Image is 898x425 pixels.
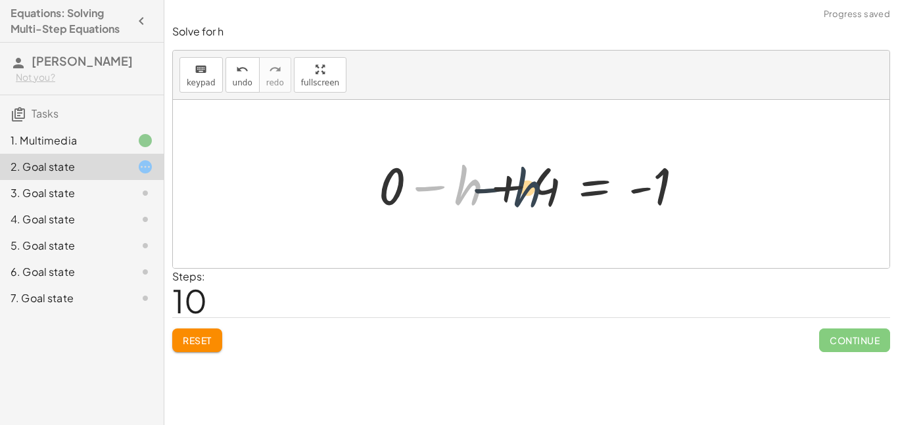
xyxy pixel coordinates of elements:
span: Tasks [32,106,59,120]
span: [PERSON_NAME] [32,53,133,68]
span: fullscreen [301,78,339,87]
i: Task not started. [137,264,153,280]
span: redo [266,78,284,87]
span: Progress saved [824,8,890,21]
div: 6. Goal state [11,264,116,280]
span: 10 [172,280,207,321]
div: 3. Goal state [11,185,116,201]
div: 7. Goal state [11,290,116,306]
div: 1. Multimedia [11,133,116,148]
button: fullscreen [294,57,346,93]
div: 2. Goal state [11,159,116,175]
i: redo [269,62,281,78]
div: Not you? [16,71,153,84]
i: keyboard [195,62,207,78]
button: Reset [172,328,222,352]
i: Task not started. [137,238,153,254]
i: Task finished. [137,133,153,148]
i: undo [236,62,248,78]
div: 4. Goal state [11,212,116,227]
h4: Equations: Solving Multi-Step Equations [11,5,130,37]
i: Task started. [137,159,153,175]
button: redoredo [259,57,291,93]
span: undo [233,78,252,87]
i: Task not started. [137,185,153,201]
i: Task not started. [137,212,153,227]
button: undoundo [225,57,260,93]
label: Steps: [172,269,205,283]
button: keyboardkeypad [179,57,223,93]
span: Reset [183,334,212,346]
p: Solve for h [172,24,890,39]
div: 5. Goal state [11,238,116,254]
span: keypad [187,78,216,87]
i: Task not started. [137,290,153,306]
